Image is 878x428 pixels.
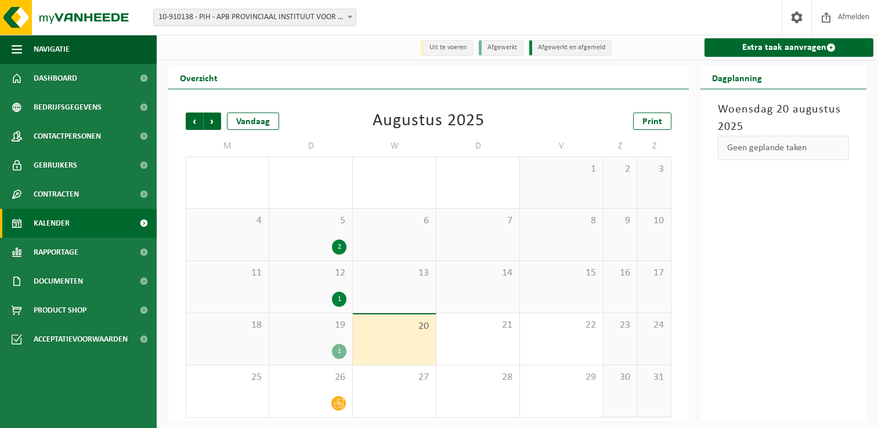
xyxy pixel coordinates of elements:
[633,113,671,130] a: Print
[332,240,346,255] div: 2
[604,136,638,157] td: Z
[644,319,666,332] span: 24
[34,35,70,64] span: Navigatie
[529,40,612,56] li: Afgewerkt en afgemeld
[192,371,263,384] span: 25
[609,371,631,384] span: 30
[34,151,77,180] span: Gebruikers
[609,215,631,227] span: 9
[186,113,203,130] span: Vorige
[644,215,666,227] span: 10
[442,371,514,384] span: 28
[442,215,514,227] span: 7
[192,267,263,280] span: 11
[204,113,221,130] span: Volgende
[526,319,597,332] span: 22
[359,320,430,333] span: 20
[34,93,102,122] span: Bedrijfsgegevens
[644,371,666,384] span: 31
[269,136,353,157] td: D
[526,163,597,176] span: 1
[34,296,86,325] span: Product Shop
[526,371,597,384] span: 29
[700,66,774,89] h2: Dagplanning
[168,66,229,89] h2: Overzicht
[34,238,78,267] span: Rapportage
[153,9,356,26] span: 10-910138 - PIH - APB PROVINCIAAL INSTITUUT VOOR HYGIENE - ANTWERPEN
[192,215,263,227] span: 4
[442,319,514,332] span: 21
[192,319,263,332] span: 18
[442,267,514,280] span: 14
[609,267,631,280] span: 16
[718,136,849,160] div: Geen geplande taken
[275,215,346,227] span: 5
[34,325,128,354] span: Acceptatievoorwaarden
[421,40,473,56] li: Uit te voeren
[332,292,346,307] div: 1
[436,136,520,157] td: D
[353,136,436,157] td: W
[275,371,346,384] span: 26
[718,101,849,136] h3: Woensdag 20 augustus 2025
[34,267,83,296] span: Documenten
[359,267,430,280] span: 13
[359,215,430,227] span: 6
[34,64,77,93] span: Dashboard
[609,163,631,176] span: 2
[526,267,597,280] span: 15
[154,9,356,26] span: 10-910138 - PIH - APB PROVINCIAAL INSTITUUT VOOR HYGIENE - ANTWERPEN
[526,215,597,227] span: 8
[638,136,672,157] td: Z
[520,136,604,157] td: V
[644,163,666,176] span: 3
[642,117,662,126] span: Print
[644,267,666,280] span: 17
[227,113,279,130] div: Vandaag
[34,209,70,238] span: Kalender
[34,122,101,151] span: Contactpersonen
[332,344,346,359] div: 1
[373,113,485,130] div: Augustus 2025
[34,180,79,209] span: Contracten
[704,38,873,57] a: Extra taak aanvragen
[479,40,523,56] li: Afgewerkt
[275,267,346,280] span: 12
[609,319,631,332] span: 23
[275,319,346,332] span: 19
[359,371,430,384] span: 27
[186,136,269,157] td: M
